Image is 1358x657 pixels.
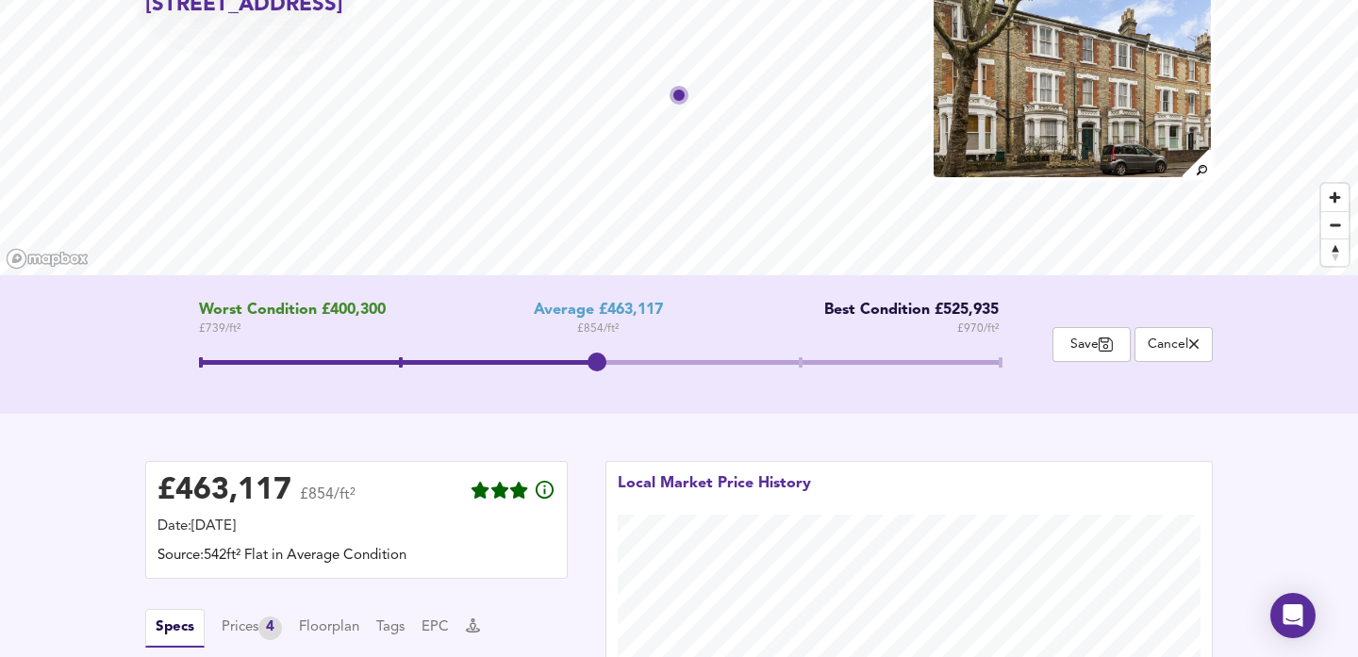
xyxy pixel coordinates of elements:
button: Prices4 [222,616,282,640]
span: £854/ft² [300,487,356,515]
div: Source: 542ft² Flat in Average Condition [157,546,555,567]
div: Date: [DATE] [157,517,555,537]
span: Save [1063,336,1120,353]
span: £ 739 / ft² [199,320,386,338]
img: search [1180,147,1213,180]
button: Cancel [1134,327,1213,362]
button: EPC [422,617,449,638]
div: £ 463,117 [157,477,291,505]
button: Specs [145,609,205,648]
span: Reset bearing to north [1321,239,1349,266]
div: Open Intercom Messenger [1270,593,1316,638]
span: £ 854 / ft² [577,320,619,338]
div: Local Market Price History [618,473,811,515]
div: Average £463,117 [534,302,663,320]
div: 4 [258,616,282,640]
button: Floorplan [299,617,359,638]
span: Cancel [1145,336,1202,353]
button: Tags [376,617,405,638]
div: Prices [222,616,282,640]
span: Worst Condition £400,300 [199,302,386,320]
div: Best Condition £525,935 [810,302,999,320]
span: Zoom out [1321,212,1349,238]
span: £ 970 / ft² [957,320,999,338]
button: Zoom out [1321,211,1349,238]
a: Mapbox homepage [6,248,89,270]
button: Save [1052,327,1131,362]
button: Zoom in [1321,184,1349,211]
button: Reset bearing to north [1321,238,1349,266]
